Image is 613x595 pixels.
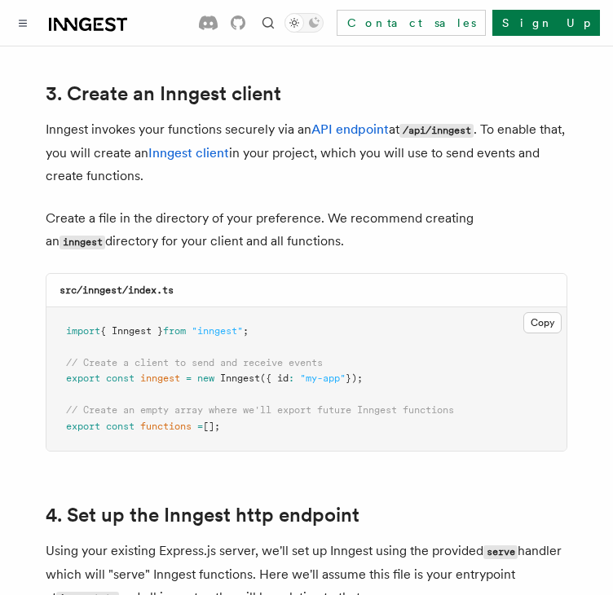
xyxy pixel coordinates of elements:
[46,82,281,105] a: 3. Create an Inngest client
[148,145,229,161] a: Inngest client
[337,10,486,36] a: Contact sales
[66,404,454,416] span: // Create an empty array where we'll export future Inngest functions
[163,325,186,337] span: from
[399,124,474,138] code: /api/inngest
[220,372,260,384] span: Inngest
[100,325,163,337] span: { Inngest }
[258,13,278,33] button: Find something...
[46,504,359,527] a: 4. Set up the Inngest http endpoint
[284,13,324,33] button: Toggle dark mode
[46,118,567,187] p: Inngest invokes your functions securely via an at . To enable that, you will create an in your pr...
[66,372,100,384] span: export
[60,236,105,249] code: inngest
[311,121,389,137] a: API endpoint
[523,312,562,333] button: Copy
[46,207,567,253] p: Create a file in the directory of your preference. We recommend creating an directory for your cl...
[66,421,100,432] span: export
[106,421,135,432] span: const
[66,325,100,337] span: import
[192,325,243,337] span: "inngest"
[140,421,192,432] span: functions
[300,372,346,384] span: "my-app"
[289,372,294,384] span: :
[60,284,174,296] code: src/inngest/index.ts
[186,372,192,384] span: =
[197,372,214,384] span: new
[13,13,33,33] button: Toggle navigation
[106,372,135,384] span: const
[483,545,518,559] code: serve
[203,421,220,432] span: [];
[66,357,323,368] span: // Create a client to send and receive events
[243,325,249,337] span: ;
[140,372,180,384] span: inngest
[260,372,289,384] span: ({ id
[492,10,600,36] a: Sign Up
[346,372,363,384] span: });
[197,421,203,432] span: =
